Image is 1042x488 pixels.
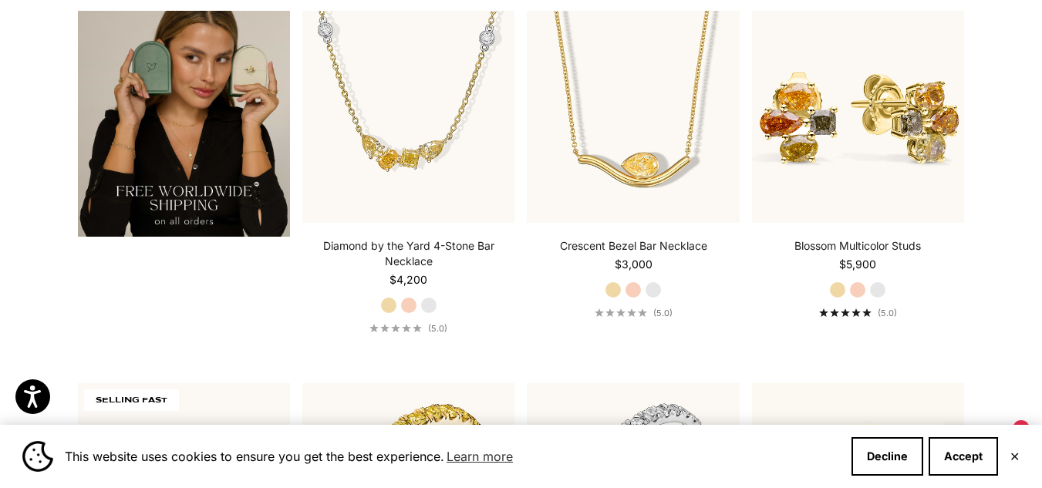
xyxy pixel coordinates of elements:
div: 5.0 out of 5.0 stars [819,308,872,317]
span: (5.0) [428,323,447,334]
img: #YellowGold [302,11,514,223]
button: Close [1010,452,1020,461]
a: #YellowGold #RoseGold #WhiteGold [302,11,514,223]
button: Decline [851,437,923,476]
img: #YellowGold [527,11,739,223]
a: 5.0 out of 5.0 stars(5.0) [595,308,673,318]
sale-price: $5,900 [839,257,876,272]
a: 5.0 out of 5.0 stars(5.0) [819,308,897,318]
div: 5.0 out of 5.0 stars [369,324,422,332]
a: Crescent Bezel Bar Necklace [560,238,707,254]
sale-price: $3,000 [615,257,653,272]
button: Accept [929,437,998,476]
a: #YellowGold #RoseGold #WhiteGold [527,11,739,223]
span: (5.0) [653,308,673,318]
a: Diamond by the Yard 4-Stone Bar Necklace [302,238,514,269]
span: This website uses cookies to ensure you get the best experience. [65,445,839,468]
img: #YellowGold [752,11,964,223]
div: 5.0 out of 5.0 stars [595,308,647,317]
a: 5.0 out of 5.0 stars(5.0) [369,323,447,334]
a: Learn more [444,445,515,468]
img: Cookie banner [22,441,53,472]
span: SELLING FAST [84,389,179,411]
sale-price: $4,200 [389,272,427,288]
a: Blossom Multicolor Studs [794,238,921,254]
span: (5.0) [878,308,897,318]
